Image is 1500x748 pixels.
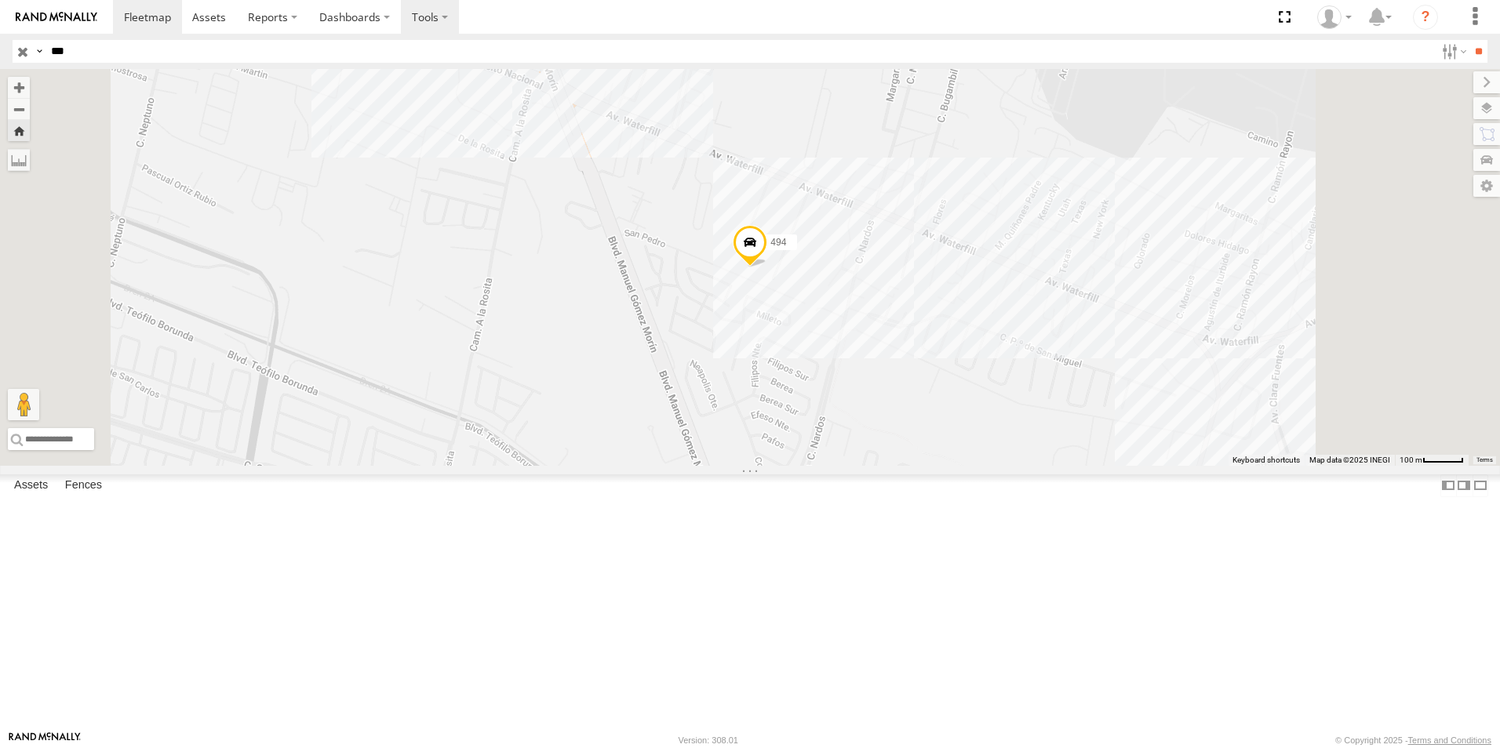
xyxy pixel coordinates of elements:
[770,238,786,249] span: 494
[9,732,81,748] a: Visit our Website
[1312,5,1357,29] div: MANUEL HERNANDEZ
[8,98,30,120] button: Zoom out
[1473,175,1500,197] label: Map Settings
[679,735,738,745] div: Version: 308.01
[1232,455,1300,466] button: Keyboard shortcuts
[8,149,30,171] label: Measure
[1440,474,1456,497] label: Dock Summary Table to the Left
[1395,455,1469,466] button: Map Scale: 100 m per 49 pixels
[1456,474,1472,497] label: Dock Summary Table to the Right
[1335,735,1491,745] div: © Copyright 2025 -
[8,77,30,98] button: Zoom in
[8,120,30,141] button: Zoom Home
[8,389,39,420] button: Drag Pegman onto the map to open Street View
[57,474,110,496] label: Fences
[1413,5,1438,30] i: ?
[6,474,56,496] label: Assets
[16,12,97,23] img: rand-logo.svg
[33,40,46,63] label: Search Query
[1309,456,1390,464] span: Map data ©2025 INEGI
[1473,474,1488,497] label: Hide Summary Table
[1400,456,1422,464] span: 100 m
[1476,457,1493,463] a: Terms (opens in new tab)
[1436,40,1469,63] label: Search Filter Options
[1408,735,1491,745] a: Terms and Conditions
